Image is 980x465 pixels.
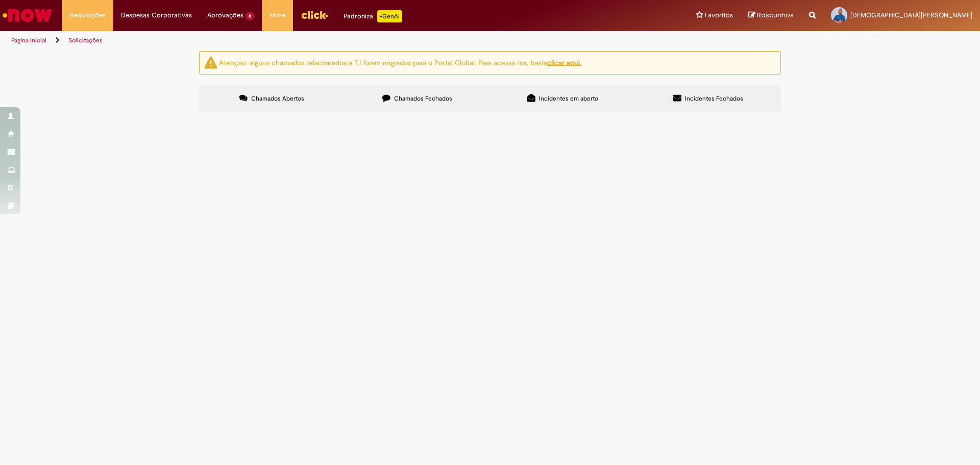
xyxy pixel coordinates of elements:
img: ServiceNow [1,5,54,26]
div: Padroniza [344,10,402,22]
ng-bind-html: Atenção: alguns chamados relacionados a T.I foram migrados para o Portal Global. Para acessá-los,... [219,58,581,67]
span: [DEMOGRAPHIC_DATA][PERSON_NAME] [850,11,972,19]
span: Chamados Abertos [251,94,304,103]
img: click_logo_yellow_360x200.png [301,7,328,22]
span: Incidentes em aberto [539,94,598,103]
span: Favoritos [705,10,733,20]
span: Despesas Corporativas [121,10,192,20]
a: Solicitações [68,36,103,44]
span: Incidentes Fechados [685,94,743,103]
span: Chamados Fechados [394,94,452,103]
a: clicar aqui. [547,58,581,67]
a: Página inicial [11,36,46,44]
span: Rascunhos [757,10,794,20]
span: 6 [246,12,254,20]
span: More [269,10,285,20]
a: Rascunhos [748,11,794,20]
p: +GenAi [377,10,402,22]
ul: Trilhas de página [8,31,646,50]
span: Requisições [70,10,106,20]
span: Aprovações [207,10,243,20]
